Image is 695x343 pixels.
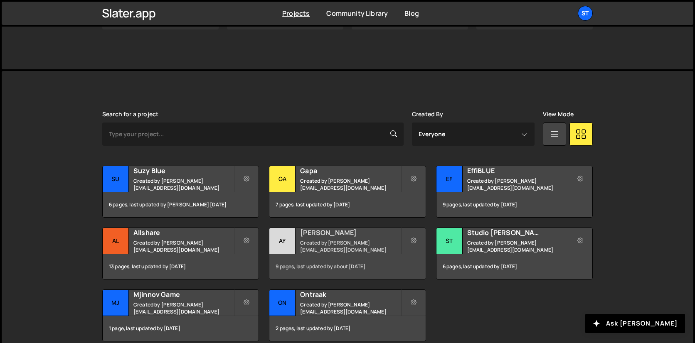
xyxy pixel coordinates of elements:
a: On Ontraak Created by [PERSON_NAME][EMAIL_ADDRESS][DOMAIN_NAME] 2 pages, last updated by [DATE] [269,289,426,341]
h2: Suzy Blue [133,166,234,175]
div: Ay [269,228,296,254]
small: Created by [PERSON_NAME][EMAIL_ADDRESS][DOMAIN_NAME] [300,177,400,191]
div: Mj [103,290,129,316]
a: Ga Gapa Created by [PERSON_NAME][EMAIL_ADDRESS][DOMAIN_NAME] 7 pages, last updated by [DATE] [269,166,426,218]
div: 2 pages, last updated by [DATE] [269,316,425,341]
h2: EffiBLUE [467,166,567,175]
div: Al [103,228,129,254]
h2: [PERSON_NAME] [300,228,400,237]
small: Created by [PERSON_NAME][EMAIL_ADDRESS][DOMAIN_NAME] [133,301,234,315]
div: 6 pages, last updated by [DATE] [436,254,592,279]
button: Ask [PERSON_NAME] [585,314,685,333]
h2: Gapa [300,166,400,175]
small: Created by [PERSON_NAME][EMAIL_ADDRESS][DOMAIN_NAME] [300,301,400,315]
input: Type your project... [102,122,404,146]
a: St [578,6,593,21]
h2: Studio [PERSON_NAME] [467,228,567,237]
a: Ay [PERSON_NAME] Created by [PERSON_NAME][EMAIL_ADDRESS][DOMAIN_NAME] 9 pages, last updated by ab... [269,228,426,279]
div: 1 page, last updated by [DATE] [103,316,259,341]
h2: Ontraak [300,290,400,299]
a: St Studio [PERSON_NAME] Created by [PERSON_NAME][EMAIL_ADDRESS][DOMAIN_NAME] 6 pages, last update... [436,228,593,279]
div: On [269,290,296,316]
div: 9 pages, last updated by [DATE] [436,192,592,217]
small: Created by [PERSON_NAME][EMAIL_ADDRESS][DOMAIN_NAME] [133,239,234,253]
div: 6 pages, last updated by [PERSON_NAME] [DATE] [103,192,259,217]
label: View Mode [543,111,574,118]
a: Mj Mjinnov Game Created by [PERSON_NAME][EMAIL_ADDRESS][DOMAIN_NAME] 1 page, last updated by [DATE] [102,289,259,341]
div: 13 pages, last updated by [DATE] [103,254,259,279]
small: Created by [PERSON_NAME][EMAIL_ADDRESS][DOMAIN_NAME] [467,239,567,253]
small: Created by [PERSON_NAME][EMAIL_ADDRESS][DOMAIN_NAME] [467,177,567,191]
small: Created by [PERSON_NAME][EMAIL_ADDRESS][DOMAIN_NAME] [133,177,234,191]
div: 9 pages, last updated by about [DATE] [269,254,425,279]
a: Blog [404,9,419,18]
a: Projects [282,9,310,18]
div: Su [103,166,129,192]
a: Ef EffiBLUE Created by [PERSON_NAME][EMAIL_ADDRESS][DOMAIN_NAME] 9 pages, last updated by [DATE] [436,166,593,218]
h2: Allshare [133,228,234,237]
div: Ga [269,166,296,192]
div: Ef [436,166,463,192]
label: Search for a project [102,111,158,118]
h2: Mjinnov Game [133,290,234,299]
small: Created by [PERSON_NAME][EMAIL_ADDRESS][DOMAIN_NAME] [300,239,400,253]
a: Al Allshare Created by [PERSON_NAME][EMAIL_ADDRESS][DOMAIN_NAME] 13 pages, last updated by [DATE] [102,228,259,279]
label: Created By [412,111,444,118]
a: Su Suzy Blue Created by [PERSON_NAME][EMAIL_ADDRESS][DOMAIN_NAME] 6 pages, last updated by [PERSO... [102,166,259,218]
a: Community Library [326,9,388,18]
div: 7 pages, last updated by [DATE] [269,192,425,217]
div: St [436,228,463,254]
